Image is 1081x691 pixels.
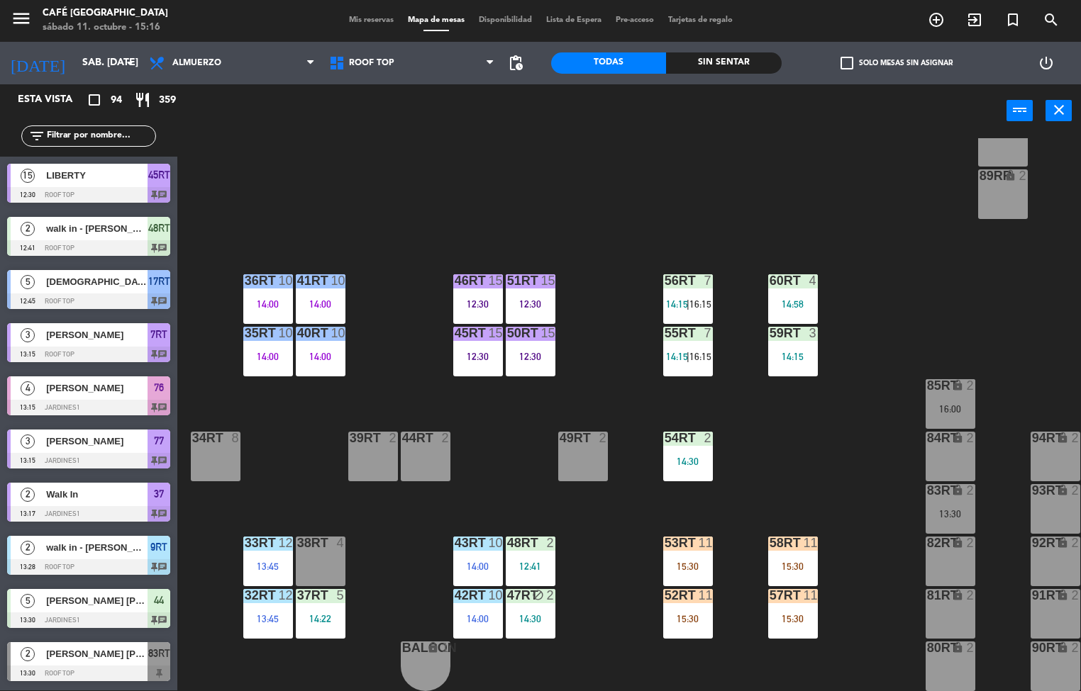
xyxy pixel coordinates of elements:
div: 2 [546,589,555,602]
div: 4 [336,536,345,549]
i: lock [952,432,964,444]
span: LIBERTY [46,168,148,183]
div: 41RT [297,274,298,287]
i: search [1043,11,1060,28]
div: 14:00 [296,352,345,361]
button: power_input [1007,100,1033,121]
div: 15:30 [768,561,818,571]
span: 2 [21,541,35,555]
div: 2 [966,484,975,497]
span: pending_actions [507,55,524,72]
span: 5 [21,275,35,289]
div: 2 [966,379,975,392]
div: 92RT [1032,536,1033,549]
div: 38rt [297,536,298,549]
span: 77 [154,432,164,449]
div: 13:45 [243,614,293,624]
span: check_box_outline_blank [841,57,853,69]
span: Roof Top [349,58,394,68]
span: 37 [154,485,164,502]
div: 56RT [665,274,665,287]
span: 83RT [148,645,170,662]
span: 2 [21,647,35,661]
div: 91RT [1032,589,1033,602]
div: 2 [966,432,975,444]
div: 54RT [665,432,665,444]
div: 12 [278,589,292,602]
i: lock [1057,536,1069,549]
div: 53RT [665,536,665,549]
i: lock [952,536,964,549]
div: 3 [809,327,817,339]
div: 7 [704,327,712,339]
span: Disponibilidad [472,16,539,24]
span: 9RT [150,539,167,556]
span: Pre-acceso [609,16,661,24]
div: 16:00 [926,404,975,414]
span: 16:15 [689,351,711,362]
i: filter_list [28,128,45,145]
div: Esta vista [7,91,102,108]
span: 3 [21,328,35,342]
div: 13:45 [243,561,293,571]
div: 81RT [927,589,928,602]
div: 15 [488,274,502,287]
div: 40RT [297,327,298,339]
div: sábado 11. octubre - 15:16 [43,21,168,35]
span: Lista de Espera [539,16,609,24]
div: 10 [331,274,345,287]
div: 2 [966,536,975,549]
div: 57RT [770,589,770,602]
div: 2 [441,432,450,444]
div: 11 [803,536,817,549]
i: lock [427,641,439,653]
div: 14:00 [243,299,293,309]
div: 80RT [927,641,928,654]
span: Tarjetas de regalo [661,16,740,24]
span: 17RT [148,273,170,290]
div: Café [GEOGRAPHIC_DATA] [43,6,168,21]
div: 93RT [1032,484,1033,497]
i: lock [1004,169,1016,181]
div: 51RT [507,274,508,287]
div: 2 [1071,641,1080,654]
div: 2 [1071,536,1080,549]
span: walk in - [PERSON_NAME] [46,540,148,555]
span: 14:15 [666,351,688,362]
i: lock [952,484,964,496]
div: Sin sentar [666,52,781,74]
span: 3 [21,434,35,449]
div: 89RR [980,169,980,182]
div: 11 [698,536,712,549]
div: 8 [231,432,240,444]
span: [PERSON_NAME] [46,434,148,449]
span: 2 [21,222,35,236]
div: 84RT [927,432,928,444]
div: balcon [402,641,403,654]
div: 60RT [770,274,770,287]
span: Walk In [46,487,148,502]
div: 12 [278,536,292,549]
span: | [687,298,689,310]
div: 90RT [1032,641,1033,654]
div: 44RT [402,432,403,444]
span: [PERSON_NAME] [46,381,148,395]
div: 15:30 [663,561,713,571]
div: 14:58 [768,299,818,309]
i: lock [952,379,964,391]
div: 12:41 [506,561,555,571]
div: 85RT [927,379,928,392]
i: lock [1057,641,1069,653]
div: 2 [1071,484,1080,497]
span: [PERSON_NAME] [PERSON_NAME] [46,593,148,608]
i: restaurant [134,91,151,108]
div: 52RT [665,589,665,602]
div: 14:00 [453,561,503,571]
span: [DEMOGRAPHIC_DATA][PERSON_NAME] [46,274,148,289]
